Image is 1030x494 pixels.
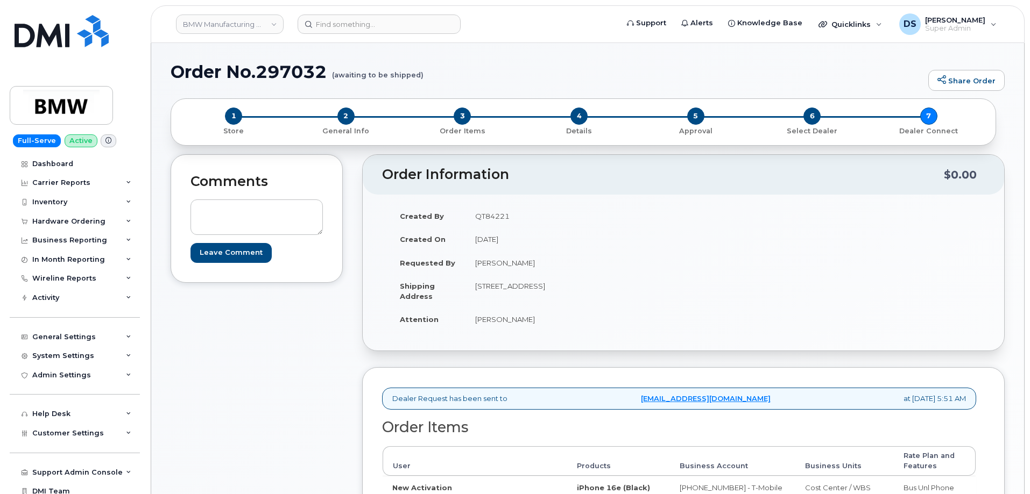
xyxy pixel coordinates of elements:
[191,243,272,263] input: Leave Comment
[400,282,435,300] strong: Shipping Address
[754,125,871,136] a: 6 Select Dealer
[465,307,675,331] td: [PERSON_NAME]
[465,251,675,275] td: [PERSON_NAME]
[400,259,455,267] strong: Requested By
[400,235,446,244] strong: Created On
[332,62,424,79] small: (awaiting to be shipped)
[944,164,977,185] div: $0.00
[637,125,754,136] a: 5 Approval
[225,108,242,125] span: 1
[641,393,771,404] a: [EMAIL_ADDRESS][DOMAIN_NAME]
[687,108,704,125] span: 5
[928,70,1005,91] a: Share Order
[465,204,675,228] td: QT84221
[521,125,638,136] a: 4 Details
[171,62,923,81] h1: Order No.297032
[392,483,452,492] strong: New Activation
[454,108,471,125] span: 3
[400,212,444,220] strong: Created By
[408,126,517,136] p: Order Items
[382,167,944,182] h2: Order Information
[383,446,567,476] th: User
[382,388,976,410] div: Dealer Request has been sent to at [DATE] 5:51 AM
[180,125,288,136] a: 1 Store
[465,227,675,251] td: [DATE]
[758,126,866,136] p: Select Dealer
[641,126,750,136] p: Approval
[567,446,671,476] th: Products
[465,274,675,307] td: [STREET_ADDRESS]
[795,446,894,476] th: Business Units
[288,125,405,136] a: 2 General Info
[400,315,439,324] strong: Attention
[894,446,976,476] th: Rate Plan and Features
[525,126,633,136] p: Details
[184,126,284,136] p: Store
[292,126,400,136] p: General Info
[337,108,355,125] span: 2
[570,108,588,125] span: 4
[670,446,795,476] th: Business Account
[382,419,976,435] h2: Order Items
[404,125,521,136] a: 3 Order Items
[803,108,821,125] span: 6
[191,174,323,189] h2: Comments
[577,483,650,492] strong: iPhone 16e (Black)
